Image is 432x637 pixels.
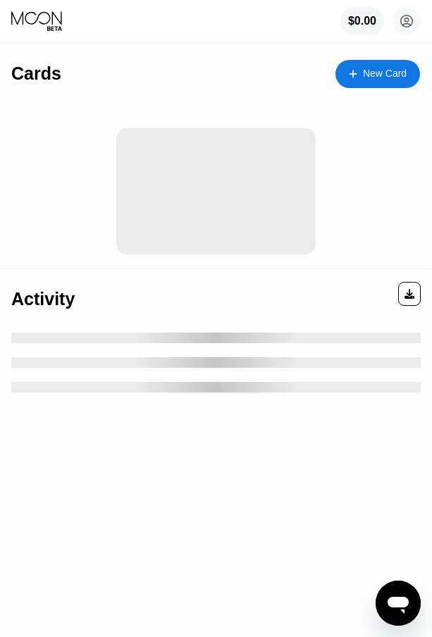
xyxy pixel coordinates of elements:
[11,63,61,84] div: Cards
[348,15,376,27] div: $0.00
[340,7,384,35] div: $0.00
[363,68,407,80] div: New Card
[11,289,75,309] div: Activity
[335,60,420,88] div: New Card
[376,581,421,626] iframe: Button to launch messaging window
